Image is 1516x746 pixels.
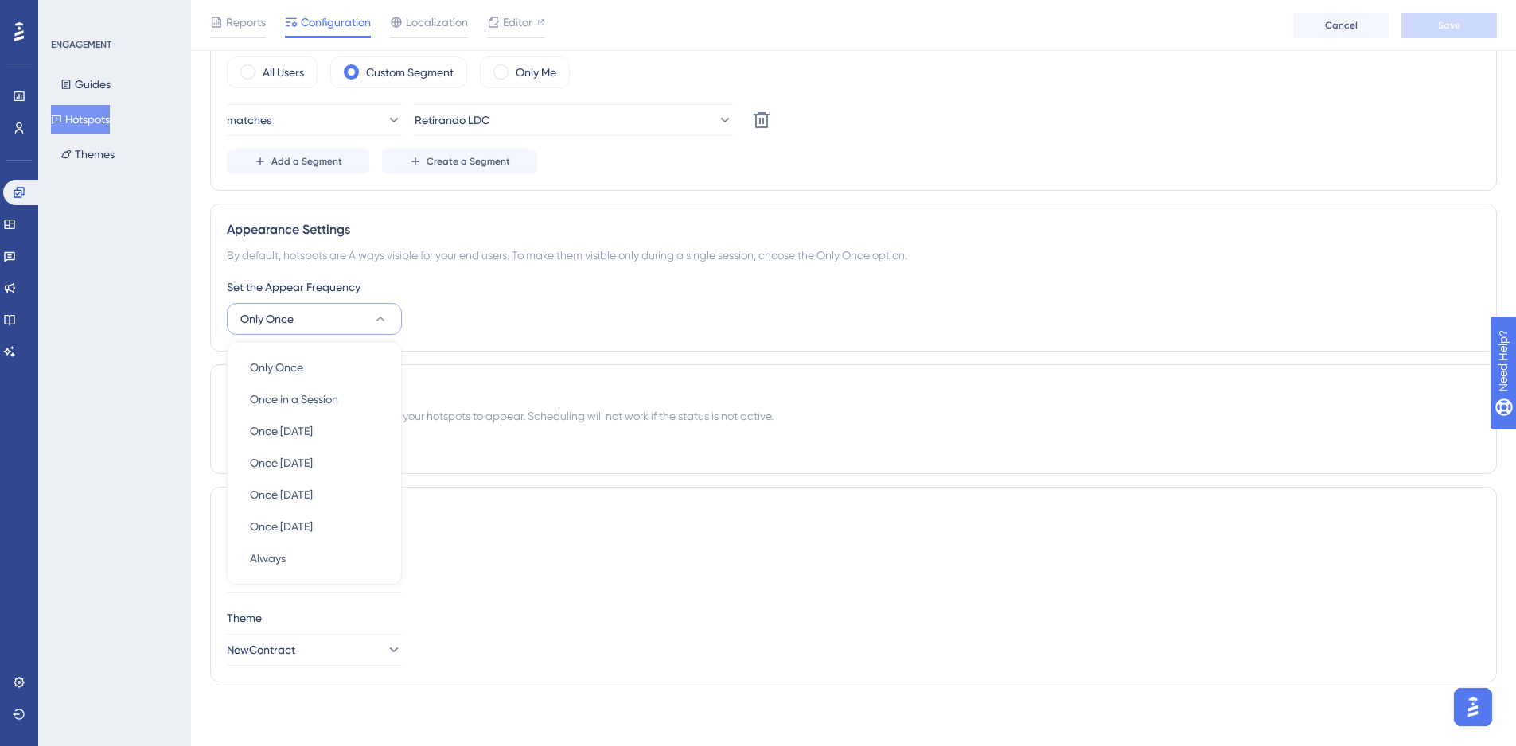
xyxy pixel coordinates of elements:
[271,155,342,168] span: Add a Segment
[1438,19,1460,32] span: Save
[250,390,338,409] span: Once in a Session
[51,70,120,99] button: Guides
[227,246,1480,265] div: By default, hotspots are Always visible for your end users. To make them visible only during a si...
[516,63,556,82] label: Only Me
[250,422,313,441] span: Once [DATE]
[250,549,286,568] span: Always
[227,149,369,174] button: Add a Segment
[237,383,392,415] button: Once in a Session
[382,149,537,174] button: Create a Segment
[227,220,1480,239] div: Appearance Settings
[1325,19,1358,32] span: Cancel
[1293,13,1389,38] button: Cancel
[240,309,294,328] span: Only Once
[227,608,1480,627] div: Theme
[227,406,1480,425] div: You can schedule a time period for your hotspots to appear. Scheduling will not work if the statu...
[227,634,402,666] button: NewContract
[1401,13,1497,38] button: Save
[406,13,468,32] span: Localization
[227,278,1480,297] div: Set the Appear Frequency
[301,13,371,32] span: Configuration
[51,38,111,51] div: ENGAGEMENT
[250,358,303,377] span: Only Once
[250,453,313,472] span: Once [DATE]
[263,63,304,82] label: All Users
[227,381,1480,400] div: Scheduling
[250,485,313,504] span: Once [DATE]
[237,542,392,574] button: Always
[366,63,454,82] label: Custom Segment
[415,104,733,136] button: Retirando LDC
[51,140,124,169] button: Themes
[226,13,266,32] span: Reports
[237,511,392,542] button: Once [DATE]
[250,517,313,536] span: Once [DATE]
[427,155,510,168] span: Create a Segment
[237,447,392,479] button: Once [DATE]
[227,535,1480,554] div: Container
[237,479,392,511] button: Once [DATE]
[227,303,402,335] button: Only Once
[227,640,295,659] span: NewContract
[227,104,402,136] button: matches
[51,105,110,134] button: Hotspots
[237,352,392,383] button: Only Once
[415,111,489,130] span: Retirando LDC
[227,503,1480,523] div: Advanced Settings
[1449,683,1497,731] iframe: UserGuiding AI Assistant Launcher
[503,13,532,32] span: Editor
[237,415,392,447] button: Once [DATE]
[37,4,99,23] span: Need Help?
[227,111,271,130] span: matches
